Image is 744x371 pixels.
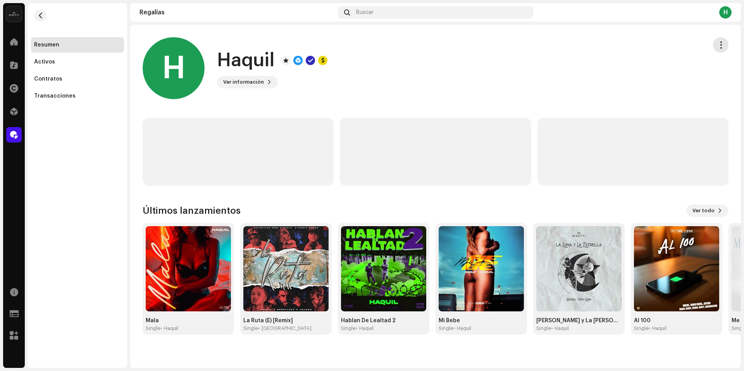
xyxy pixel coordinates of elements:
[536,226,622,311] img: 1ac1aa0d-da42-4d83-94e3-34447484f5e5
[439,226,524,311] img: c65c46f1-0e4d-4a59-aa14-2c3b604e4643
[34,42,59,48] div: Resumen
[243,318,329,324] div: La Ruta (E) [Remix]
[341,318,426,324] div: Hablan De Lealtad 2
[160,325,178,331] div: • Haquil
[341,325,356,331] div: Single
[143,204,241,217] h3: Últimos lanzamientos
[217,48,275,73] h1: Haquil
[536,325,551,331] div: Single
[6,6,22,22] img: 02a7c2d3-3c89-4098-b12f-2ff2945c95ee
[139,9,335,15] div: Regalías
[146,318,231,324] div: Mala
[243,325,258,331] div: Single
[34,76,62,82] div: Contratos
[634,325,649,331] div: Single
[439,318,524,324] div: Mi Bebe
[719,6,732,19] div: H
[356,9,374,15] span: Buscar
[536,318,622,324] div: [PERSON_NAME] y La [PERSON_NAME]
[217,76,278,88] button: Ver información
[453,325,471,331] div: • Haquil
[634,318,719,324] div: Al 100
[341,226,426,311] img: eb3983d4-b2b1-4e8f-a394-c10b0e8b3171
[356,325,374,331] div: • Haquil
[34,59,55,65] div: Activos
[551,325,569,331] div: • Haquil
[34,93,76,99] div: Transacciones
[143,37,205,99] div: H
[31,88,124,104] re-m-nav-item: Transacciones
[31,71,124,87] re-m-nav-item: Contratos
[31,37,124,53] re-m-nav-item: Resumen
[439,325,453,331] div: Single
[243,226,329,311] img: 2ff42a9f-129d-4537-9c91-a24dac3b8bb4
[31,54,124,70] re-m-nav-item: Activos
[258,325,312,331] div: • [GEOGRAPHIC_DATA]
[634,226,719,311] img: ce520157-2627-4af4-a343-03990eaf490f
[146,325,160,331] div: Single
[146,226,231,311] img: 8ae63150-091a-45e0-ae75-60177b59c544
[649,325,666,331] div: • Haquil
[686,204,728,217] button: Ver todo
[692,203,715,218] span: Ver todo
[223,74,264,90] span: Ver información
